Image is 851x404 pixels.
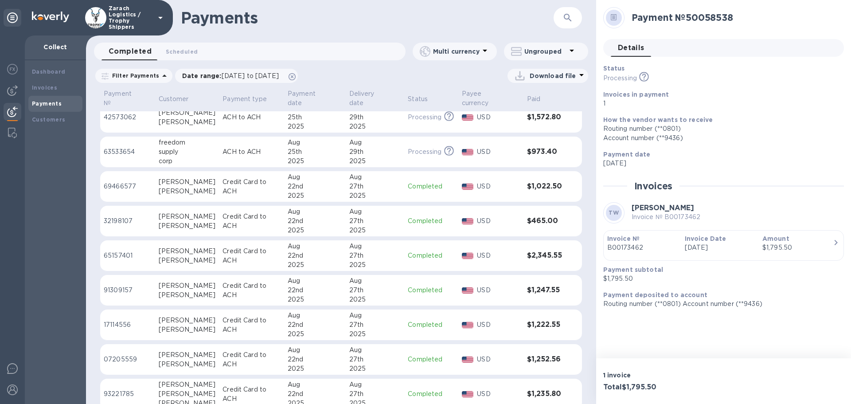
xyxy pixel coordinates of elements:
p: 65157401 [104,251,152,260]
div: Routing number (**0801) [603,124,837,133]
div: [PERSON_NAME] [159,325,216,334]
h3: $2,345.55 [527,251,564,260]
div: [PERSON_NAME] [159,316,216,325]
p: Payment № [104,89,140,108]
p: Paid [527,94,541,104]
div: freedom [159,138,216,147]
div: Aug [288,276,342,286]
div: 25th [288,113,342,122]
div: [PERSON_NAME] [159,290,216,300]
p: 1 [603,99,837,108]
p: USD [477,147,519,157]
div: 2025 [288,157,342,166]
p: Customer [159,94,189,104]
p: Credit Card to ACH [223,177,281,196]
p: Processing [603,74,637,83]
h3: $1,252.56 [527,355,564,364]
p: 42573062 [104,113,152,122]
p: Processing [408,113,441,122]
p: USD [477,320,519,329]
p: [DATE] [603,159,837,168]
div: Unpin categories [4,9,21,27]
div: 2025 [288,329,342,339]
p: 17114556 [104,320,152,329]
p: USD [477,113,519,122]
p: Completed [408,389,455,399]
p: Credit Card to ACH [223,247,281,265]
p: Date range : [182,71,283,80]
b: Amount [762,235,789,242]
div: 2025 [288,260,342,270]
img: USD [462,253,474,259]
div: [PERSON_NAME] [159,221,216,231]
div: [PERSON_NAME] [159,380,216,389]
div: Aug [349,311,401,320]
p: 91309157 [104,286,152,295]
h3: $465.00 [527,217,564,225]
p: Payment type [223,94,267,104]
div: Aug [288,173,342,182]
div: 27th [349,251,401,260]
span: Paid [527,94,552,104]
span: Payment № [104,89,152,108]
div: Aug [349,380,401,389]
div: Aug [288,207,342,216]
p: 69466577 [104,182,152,191]
div: 2025 [349,260,401,270]
span: Payee currency [462,89,520,108]
div: [PERSON_NAME] [159,281,216,290]
div: Aug [349,138,401,147]
p: USD [477,182,519,191]
b: Payment subtotal [603,266,663,273]
div: Account number (**9436) [603,133,837,143]
h1: Payments [181,8,502,27]
div: 27th [349,182,401,191]
div: supply [159,147,216,157]
b: Dashboard [32,68,66,75]
span: Payment date [288,89,342,108]
h3: $1,022.50 [527,182,564,191]
div: Aug [288,380,342,389]
h3: $1,572.80 [527,113,564,122]
div: 27th [349,389,401,399]
div: 2025 [288,122,342,131]
img: USD [462,391,474,397]
p: Ungrouped [524,47,566,56]
p: Payee currency [462,89,508,108]
div: [PERSON_NAME] [159,360,216,369]
div: 22nd [288,286,342,295]
div: [PERSON_NAME] [159,118,216,127]
div: Aug [349,207,401,216]
h3: $973.40 [527,148,564,156]
span: Completed [109,45,152,58]
p: Filter Payments [109,72,159,79]
p: Multi currency [433,47,480,56]
b: Payment date [603,151,651,158]
div: 29th [349,113,401,122]
div: 2025 [349,329,401,339]
div: 22nd [288,389,342,399]
b: Customers [32,116,66,123]
div: Aug [349,276,401,286]
p: 32198107 [104,216,152,226]
img: USD [462,357,474,363]
p: USD [477,355,519,364]
span: Customer [159,94,200,104]
div: [PERSON_NAME] [159,247,216,256]
div: [PERSON_NAME] [159,256,216,265]
div: 22nd [288,216,342,226]
div: 2025 [288,364,342,373]
p: Completed [408,182,455,191]
p: Credit Card to ACH [223,350,281,369]
div: $1,795.50 [762,243,833,252]
div: [PERSON_NAME] [159,350,216,360]
div: Aug [349,173,401,182]
span: Payment type [223,94,278,104]
h3: $1,235.80 [527,390,564,398]
div: 2025 [349,157,401,166]
p: Credit Card to ACH [223,212,281,231]
div: [PERSON_NAME] [159,177,216,187]
div: [PERSON_NAME] [159,389,216,399]
img: USD [462,218,474,224]
div: 27th [349,216,401,226]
